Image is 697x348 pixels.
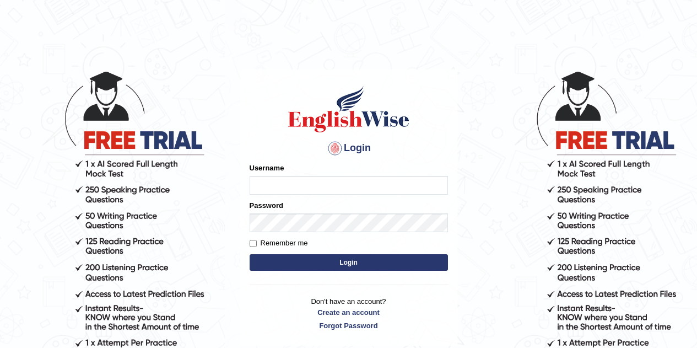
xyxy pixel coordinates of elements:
[250,140,448,157] h4: Login
[250,254,448,271] button: Login
[286,84,412,134] img: Logo of English Wise sign in for intelligent practice with AI
[250,307,448,318] a: Create an account
[250,163,284,173] label: Username
[250,240,257,247] input: Remember me
[250,200,283,211] label: Password
[250,296,448,330] p: Don't have an account?
[250,320,448,331] a: Forgot Password
[250,238,308,249] label: Remember me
